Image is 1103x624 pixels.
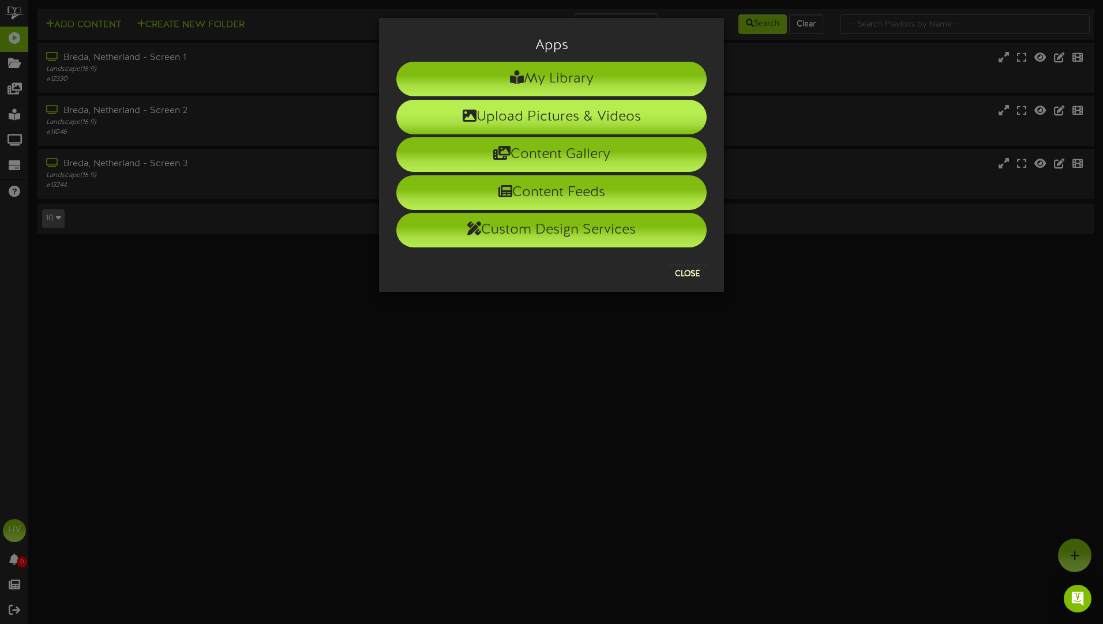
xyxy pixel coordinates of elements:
[396,175,707,210] li: Content Feeds
[668,265,707,283] button: Close
[396,213,707,247] li: Custom Design Services
[396,100,707,134] li: Upload Pictures & Videos
[396,62,707,96] li: My Library
[396,137,707,172] li: Content Gallery
[1064,585,1091,612] div: Open Intercom Messenger
[396,38,707,53] h3: Apps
